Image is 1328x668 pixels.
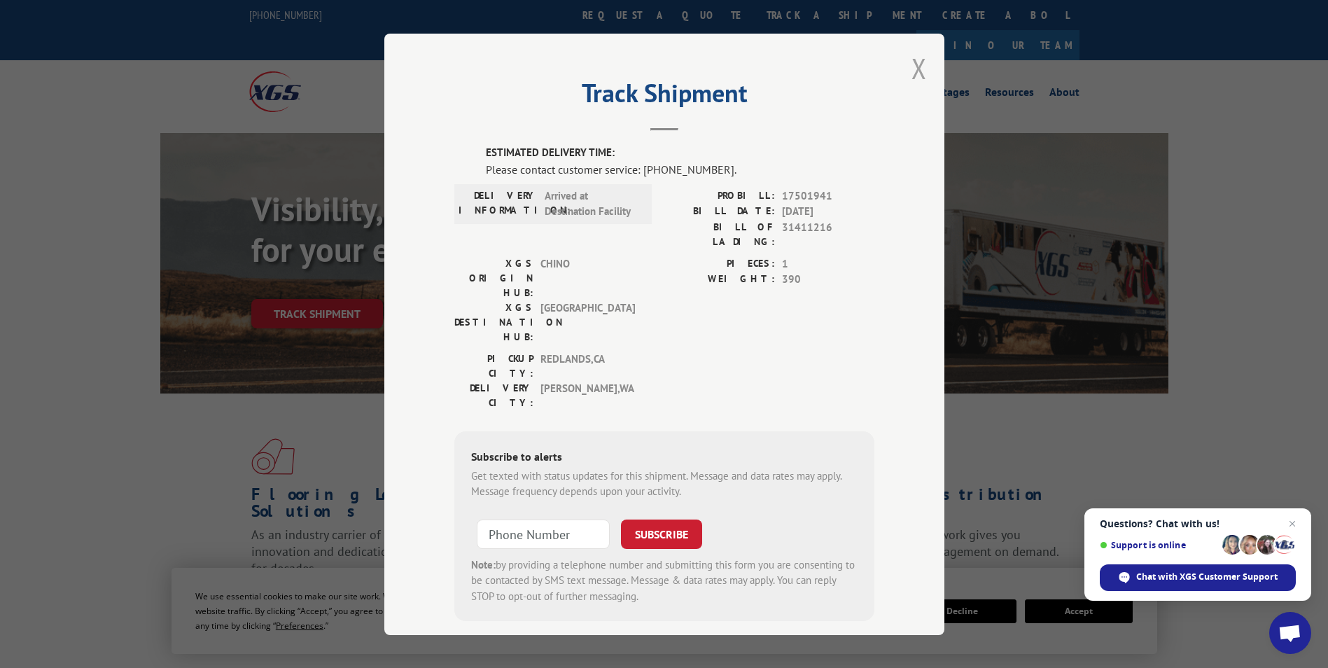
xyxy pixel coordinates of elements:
span: Close chat [1284,515,1301,532]
span: CHINO [540,256,635,300]
input: Phone Number [477,519,610,548]
label: ESTIMATED DELIVERY TIME: [486,145,874,161]
label: XGS DESTINATION HUB: [454,300,533,344]
div: Open chat [1269,612,1311,654]
span: 17501941 [782,188,874,204]
div: Please contact customer service: [PHONE_NUMBER]. [486,160,874,177]
span: Questions? Chat with us! [1100,518,1296,529]
span: [GEOGRAPHIC_DATA] [540,300,635,344]
label: PROBILL: [664,188,775,204]
label: BILL OF LADING: [664,219,775,249]
div: Chat with XGS Customer Support [1100,564,1296,591]
span: [DATE] [782,204,874,220]
span: [PERSON_NAME] , WA [540,380,635,410]
label: XGS ORIGIN HUB: [454,256,533,300]
span: Chat with XGS Customer Support [1136,571,1278,583]
strong: Note: [471,557,496,571]
span: 390 [782,272,874,288]
label: WEIGHT: [664,272,775,288]
label: DELIVERY INFORMATION: [459,188,538,219]
span: 31411216 [782,219,874,249]
span: Support is online [1100,540,1217,550]
div: Get texted with status updates for this shipment. Message and data rates may apply. Message frequ... [471,468,858,499]
label: DELIVERY CITY: [454,380,533,410]
h2: Track Shipment [454,83,874,110]
span: Arrived at Destination Facility [545,188,639,219]
label: BILL DATE: [664,204,775,220]
label: PIECES: [664,256,775,272]
span: REDLANDS , CA [540,351,635,380]
div: Subscribe to alerts [471,447,858,468]
button: Close modal [911,50,927,87]
div: by providing a telephone number and submitting this form you are consenting to be contacted by SM... [471,557,858,604]
label: PICKUP CITY: [454,351,533,380]
span: 1 [782,256,874,272]
button: SUBSCRIBE [621,519,702,548]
